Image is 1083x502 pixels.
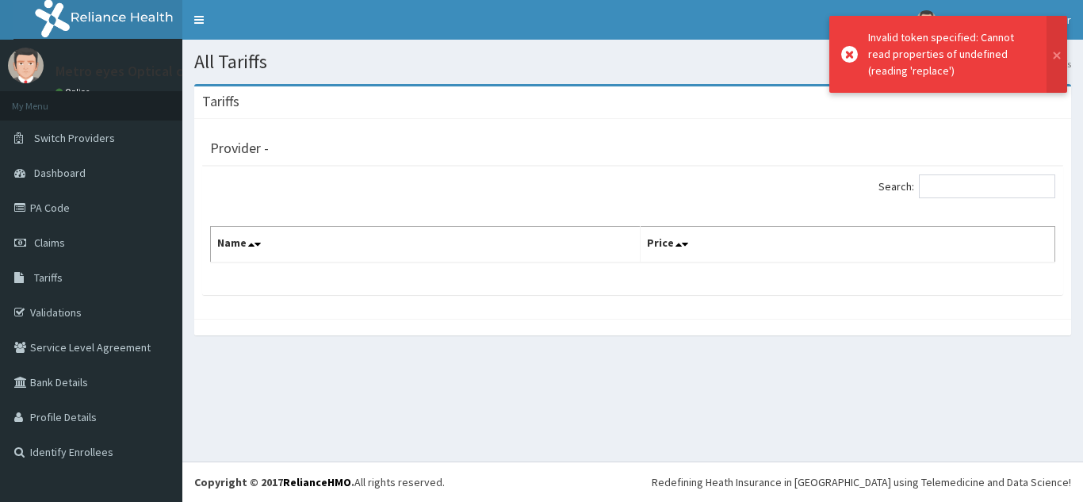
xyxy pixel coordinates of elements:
[919,174,1055,198] input: Search:
[194,475,354,489] strong: Copyright © 2017 .
[34,270,63,285] span: Tariffs
[868,29,1031,79] div: Invalid token specified: Cannot read properties of undefined (reading 'replace')
[641,227,1055,263] th: Price
[182,462,1083,502] footer: All rights reserved.
[34,166,86,180] span: Dashboard
[34,131,115,145] span: Switch Providers
[946,13,1071,27] span: Metro eyes Optical center
[210,141,269,155] h3: Provider -
[194,52,1071,72] h1: All Tariffs
[917,10,936,30] img: User Image
[878,174,1055,198] label: Search:
[55,86,94,98] a: Online
[652,474,1071,490] div: Redefining Heath Insurance in [GEOGRAPHIC_DATA] using Telemedicine and Data Science!
[283,475,351,489] a: RelianceHMO
[202,94,239,109] h3: Tariffs
[211,227,641,263] th: Name
[8,48,44,83] img: User Image
[55,64,218,79] p: Metro eyes Optical center
[34,236,65,250] span: Claims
